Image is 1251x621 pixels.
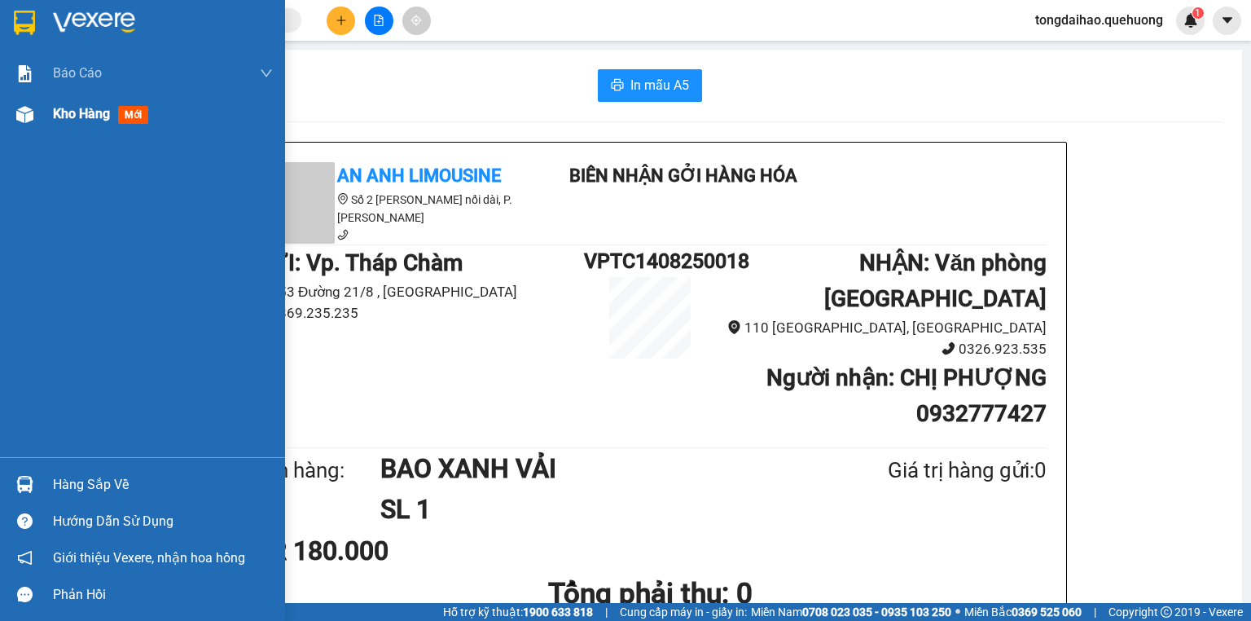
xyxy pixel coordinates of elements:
[16,106,33,123] img: warehouse-icon
[824,249,1047,312] b: NHẬN : Văn phòng [GEOGRAPHIC_DATA]
[53,473,273,497] div: Hàng sắp về
[327,7,355,35] button: plus
[620,603,747,621] span: Cung cấp máy in - giấy in:
[716,317,1047,339] li: 110 [GEOGRAPHIC_DATA], [GEOGRAPHIC_DATA]
[53,106,110,121] span: Kho hàng
[105,24,156,156] b: Biên nhận gởi hàng hóa
[16,476,33,493] img: warehouse-icon
[955,609,960,615] span: ⚪️
[964,603,1082,621] span: Miền Bắc
[253,249,463,276] b: GỬI : Vp. Tháp Chàm
[260,67,273,80] span: down
[523,606,593,619] strong: 1900 633 818
[253,191,546,227] li: Số 2 [PERSON_NAME] nối dài, P. [PERSON_NAME]
[584,245,716,277] h1: VPTC1408250018
[17,550,33,566] span: notification
[1022,10,1176,30] span: tongdaihao.quehuong
[716,338,1047,360] li: 0326.923.535
[402,7,431,35] button: aim
[1195,7,1201,19] span: 1
[17,587,33,602] span: message
[1192,7,1204,19] sup: 1
[16,65,33,82] img: solution-icon
[17,513,33,529] span: question-circle
[598,69,702,102] button: printerIn mẫu A5
[20,105,90,182] b: An Anh Limousine
[253,281,584,303] li: 753 Đường 21/8 , [GEOGRAPHIC_DATA]
[766,364,1047,427] b: Người nhận : CHỊ PHƯỢNG 0932777427
[611,78,624,94] span: printer
[569,165,797,186] b: Biên nhận gởi hàng hóa
[809,454,1047,487] div: Giá trị hàng gửi: 0
[1094,603,1096,621] span: |
[337,193,349,205] span: environment
[253,454,380,487] div: Tên hàng:
[253,531,515,571] div: CR 180.000
[53,63,102,83] span: Báo cáo
[14,11,35,35] img: logo-vxr
[373,15,384,26] span: file-add
[1183,13,1198,28] img: icon-new-feature
[630,75,689,95] span: In mẫu A5
[380,489,809,530] h1: SL 1
[727,320,741,334] span: environment
[1161,606,1172,618] span: copyright
[1012,606,1082,619] strong: 0369 525 060
[365,7,393,35] button: file-add
[337,229,349,240] span: phone
[253,571,1047,616] h1: Tổng phải thu: 0
[1213,7,1241,35] button: caret-down
[53,548,245,568] span: Giới thiệu Vexere, nhận hoa hồng
[53,583,273,607] div: Phản hồi
[336,15,347,26] span: plus
[942,341,955,355] span: phone
[751,603,951,621] span: Miền Nam
[443,603,593,621] span: Hỗ trợ kỹ thuật:
[802,606,951,619] strong: 0708 023 035 - 0935 103 250
[380,448,809,489] h1: BAO XANH VẢI
[118,106,148,124] span: mới
[53,509,273,534] div: Hướng dẫn sử dụng
[410,15,422,26] span: aim
[253,302,584,324] li: 0869.235.235
[1220,13,1235,28] span: caret-down
[605,603,608,621] span: |
[337,165,501,186] b: An Anh Limousine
